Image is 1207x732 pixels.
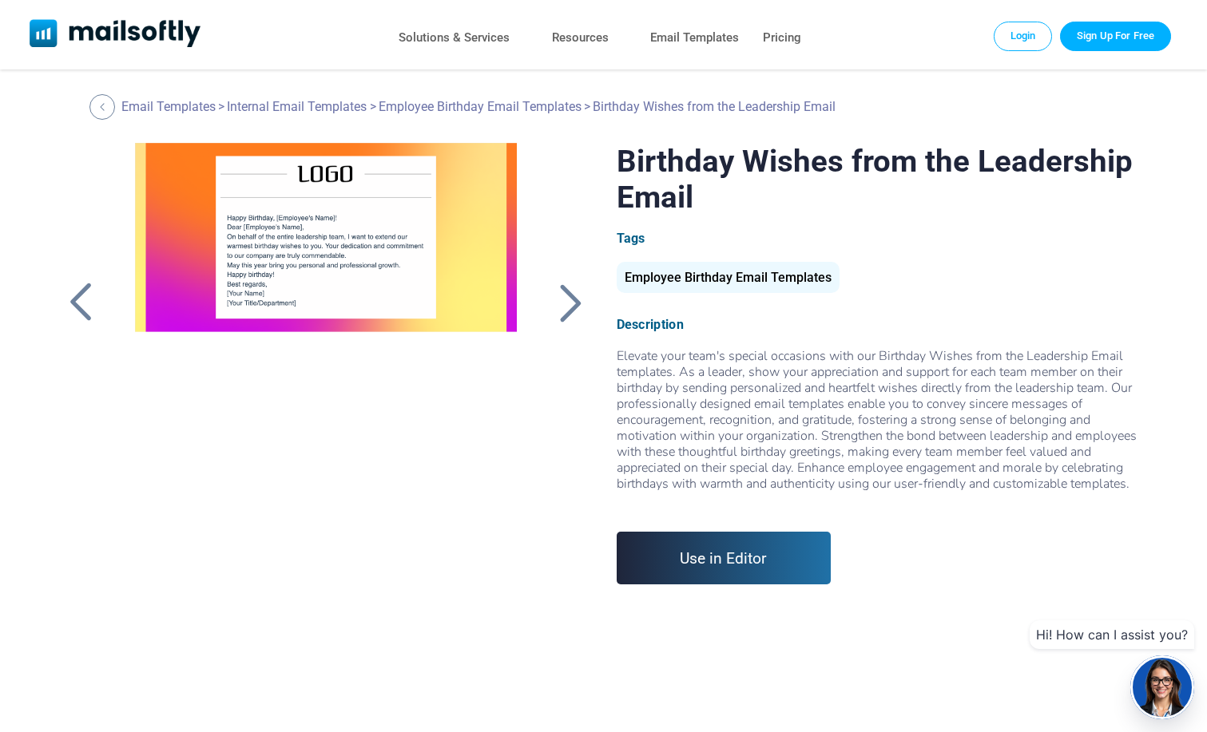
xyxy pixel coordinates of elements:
a: Pricing [763,26,801,49]
a: Use in Editor [617,532,832,584]
a: Internal Email Templates [227,99,367,114]
a: Mailsoftly [30,19,201,50]
h1: Birthday Wishes from the Leadership Email [617,143,1147,215]
a: Login [994,22,1053,50]
a: Trial [1060,22,1171,50]
div: Tags [617,231,1147,246]
a: Email Templates [650,26,739,49]
div: Description [617,317,1147,332]
a: Resources [552,26,609,49]
a: Employee Birthday Email Templates [379,99,582,114]
a: Employee Birthday Email Templates [617,276,840,283]
a: Solutions & Services [399,26,510,49]
div: Employee Birthday Email Templates [617,262,840,293]
a: Email Templates [121,99,216,114]
a: Back [550,282,590,323]
a: Back [89,94,119,120]
a: Birthday Wishes from the Leadership Email [113,143,538,542]
div: Elevate your team's special occasions with our Birthday Wishes from the Leadership Email template... [617,348,1147,508]
a: Back [61,282,101,323]
div: Hi! How can I assist you? [1030,620,1194,649]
